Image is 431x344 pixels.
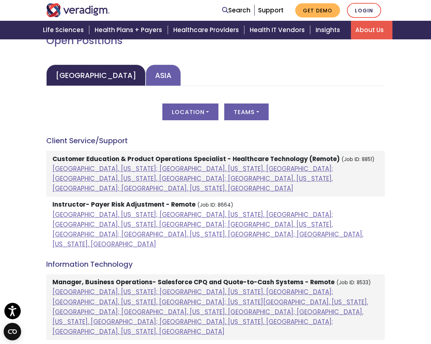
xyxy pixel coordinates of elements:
button: Teams [224,103,269,120]
button: Location [162,103,218,120]
button: Open CMP widget [4,323,21,340]
a: Asia [146,64,181,86]
h4: Client Service/Support [46,136,385,145]
a: About Us [351,21,392,39]
small: (Job ID: 8851) [341,156,375,163]
strong: Customer Education & Product Operations Specialist - Healthcare Technology (Remote) [52,155,340,163]
a: Get Demo [295,3,340,17]
strong: Instructor- Payer Risk Adjustment - Remote [52,200,195,209]
a: [GEOGRAPHIC_DATA], [US_STATE]; [GEOGRAPHIC_DATA], [US_STATE], [GEOGRAPHIC_DATA]; [GEOGRAPHIC_DATA... [52,288,368,336]
a: Health Plans + Payers [90,21,169,39]
a: Health IT Vendors [245,21,311,39]
a: Search [222,5,250,15]
a: Login [347,3,381,18]
small: (Job ID: 8533) [336,279,371,286]
a: [GEOGRAPHIC_DATA] [46,64,146,86]
a: [GEOGRAPHIC_DATA], [US_STATE]; [GEOGRAPHIC_DATA], [US_STATE], [GEOGRAPHIC_DATA]; [GEOGRAPHIC_DATA... [52,164,333,193]
a: Life Sciences [39,21,90,39]
a: Healthcare Providers [169,21,245,39]
a: Insights [311,21,351,39]
a: [GEOGRAPHIC_DATA], [US_STATE]; [GEOGRAPHIC_DATA], [US_STATE], [GEOGRAPHIC_DATA]; [GEOGRAPHIC_DATA... [52,210,363,249]
h4: Information Technology [46,260,385,269]
strong: Manager, Business Operations- Salesforce CPQ and Quote-to-Cash Systems - Remote [52,278,335,286]
img: Veradigm logo [46,3,110,17]
h2: Open Positions [46,35,385,47]
a: Support [258,6,284,15]
small: (Job ID: 8664) [197,202,233,208]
